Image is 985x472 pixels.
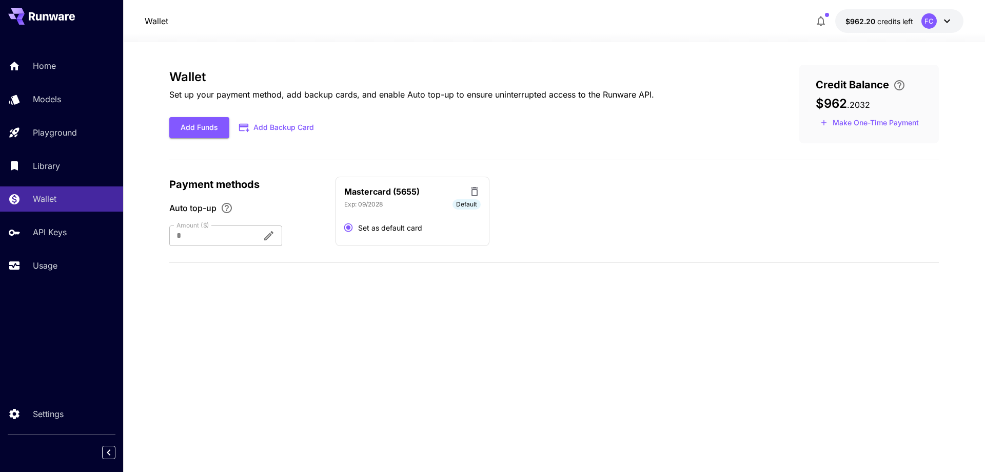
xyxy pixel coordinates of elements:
div: FC [921,13,937,29]
button: Enter your card details and choose an Auto top-up amount to avoid service interruptions. We'll au... [889,79,910,91]
p: API Keys [33,226,67,238]
a: Wallet [145,15,168,27]
span: Set as default card [358,222,422,233]
span: $962 [816,96,847,111]
button: Make a one-time, non-recurring payment [816,115,923,131]
button: $962.2032FC [835,9,963,33]
p: Playground [33,126,77,139]
span: Credit Balance [816,77,889,92]
button: Enable Auto top-up to ensure uninterrupted service. We'll automatically bill the chosen amount wh... [216,202,237,214]
p: Home [33,60,56,72]
p: Payment methods [169,177,323,192]
p: Set up your payment method, add backup cards, and enable Auto top-up to ensure uninterrupted acce... [169,88,654,101]
button: Add Funds [169,117,229,138]
button: Add Backup Card [229,118,325,138]
p: Library [33,160,60,172]
span: $962.20 [845,17,877,26]
p: Exp: 09/2028 [344,200,383,209]
p: Settings [33,408,64,420]
p: Models [33,93,61,105]
span: Default [452,200,481,209]
nav: breadcrumb [145,15,168,27]
p: Usage [33,259,57,272]
div: $962.2032 [845,16,913,27]
span: . 2032 [847,100,870,110]
p: Wallet [33,193,56,205]
div: Collapse sidebar [110,443,123,462]
span: credits left [877,17,913,26]
button: Collapse sidebar [102,446,115,459]
p: Mastercard (5655) [344,185,420,198]
h3: Wallet [169,70,654,84]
